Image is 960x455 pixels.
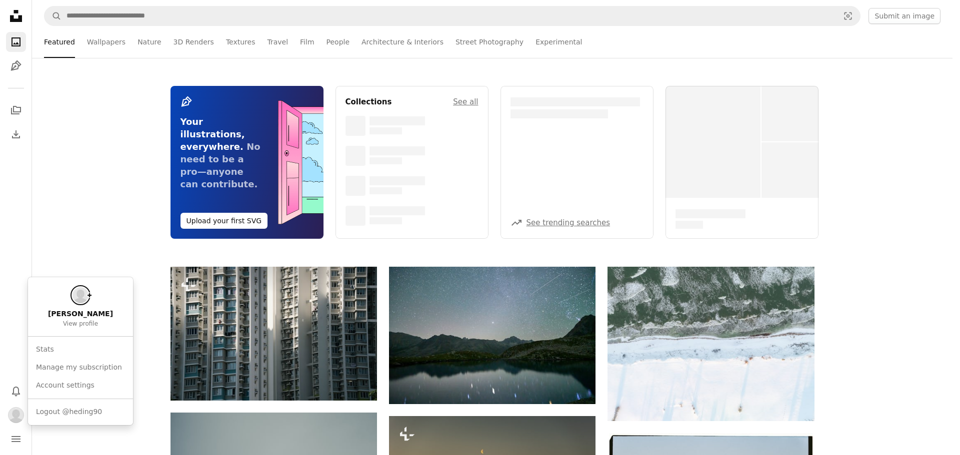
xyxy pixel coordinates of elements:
[28,277,133,425] div: Profile
[32,377,129,395] a: Account settings
[63,320,98,328] span: View profile
[32,341,129,359] a: Stats
[72,287,88,303] img: Avatar of user Ingemar Hedin
[8,407,24,423] img: Avatar of user Ingemar Hedin
[6,405,26,425] button: Profile
[36,407,102,417] span: Logout @heding90
[48,309,113,319] span: [PERSON_NAME]
[32,359,129,377] a: Manage my subscription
